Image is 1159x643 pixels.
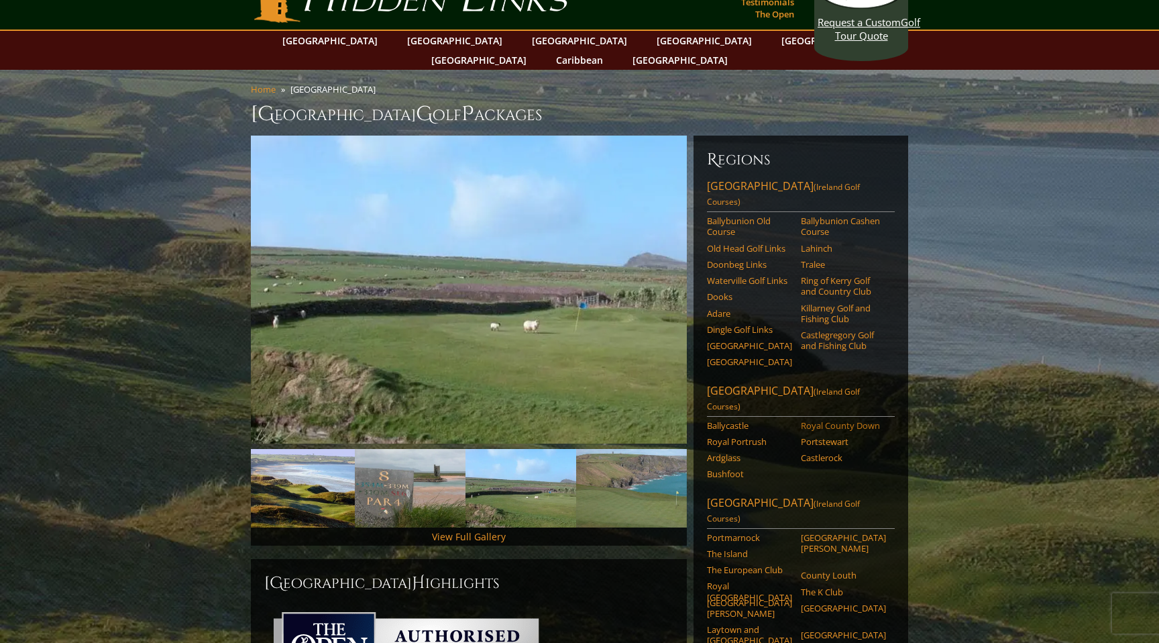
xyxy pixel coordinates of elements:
[400,31,509,50] a: [GEOGRAPHIC_DATA]
[276,31,384,50] a: [GEOGRAPHIC_DATA]
[707,259,792,270] a: Doonbeg Links
[707,383,895,417] a: [GEOGRAPHIC_DATA](Ireland Golf Courses)
[707,386,860,412] span: (Ireland Golf Courses)
[801,570,886,581] a: County Louth
[707,324,792,335] a: Dingle Golf Links
[707,275,792,286] a: Waterville Golf Links
[650,31,759,50] a: [GEOGRAPHIC_DATA]
[707,548,792,559] a: The Island
[801,275,886,297] a: Ring of Kerry Golf and Country Club
[801,603,886,613] a: [GEOGRAPHIC_DATA]
[752,5,797,23] a: The Open
[416,101,433,128] span: G
[290,83,381,95] li: [GEOGRAPHIC_DATA]
[801,215,886,238] a: Ballybunion Cashen Course
[801,303,886,325] a: Killarney Golf and Fishing Club
[707,179,895,212] a: [GEOGRAPHIC_DATA](Ireland Golf Courses)
[425,50,533,70] a: [GEOGRAPHIC_DATA]
[707,597,792,620] a: [GEOGRAPHIC_DATA][PERSON_NAME]
[818,15,901,29] span: Request a Custom
[412,573,425,594] span: H
[801,420,886,431] a: Royal County Down
[707,498,860,524] span: (Ireland Golf Courses)
[707,436,792,447] a: Royal Portrush
[707,532,792,543] a: Portmarnock
[251,101,908,128] h1: [GEOGRAPHIC_DATA] olf ackages
[626,50,734,70] a: [GEOGRAPHIC_DATA]
[801,243,886,254] a: Lahinch
[525,31,634,50] a: [GEOGRAPHIC_DATA]
[707,291,792,302] a: Dooks
[707,495,895,529] a: [GEOGRAPHIC_DATA](Ireland Golf Courses)
[432,530,506,543] a: View Full Gallery
[707,468,792,479] a: Bushfoot
[707,149,895,170] h6: Regions
[707,564,792,575] a: The European Club
[707,215,792,238] a: Ballybunion Old Course
[707,243,792,254] a: Old Head Golf Links
[707,452,792,463] a: Ardglass
[801,436,886,447] a: Portstewart
[549,50,610,70] a: Caribbean
[801,259,886,270] a: Tralee
[801,532,886,554] a: [GEOGRAPHIC_DATA][PERSON_NAME]
[801,587,886,597] a: The K Club
[707,356,792,367] a: [GEOGRAPHIC_DATA]
[264,573,673,594] h2: [GEOGRAPHIC_DATA] ighlights
[775,31,883,50] a: [GEOGRAPHIC_DATA]
[801,330,886,352] a: Castlegregory Golf and Fishing Club
[801,452,886,463] a: Castlerock
[251,83,276,95] a: Home
[801,630,886,640] a: [GEOGRAPHIC_DATA]
[707,420,792,431] a: Ballycastle
[461,101,474,128] span: P
[707,581,792,603] a: Royal [GEOGRAPHIC_DATA]
[707,340,792,351] a: [GEOGRAPHIC_DATA]
[707,308,792,319] a: Adare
